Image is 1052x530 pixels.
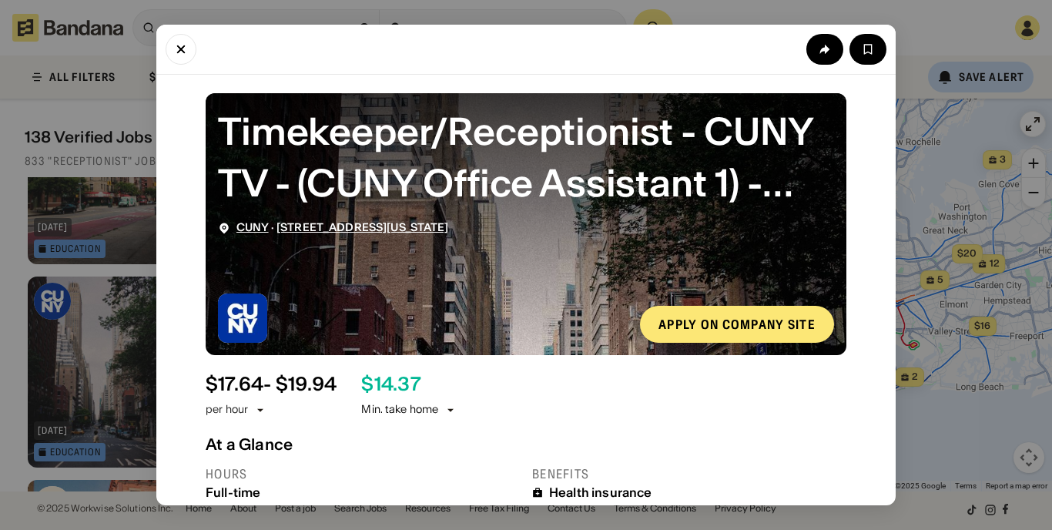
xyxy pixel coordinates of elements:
[218,106,834,209] div: Timekeeper/Receptionist - CUNY TV - (CUNY Office Assistant 1) - Provisional
[206,466,520,482] div: Hours
[549,485,652,500] div: Health insurance
[206,435,846,454] div: At a Glance
[236,221,449,234] div: ·
[549,503,652,518] div: Dental insurance
[361,402,457,418] div: Min. take home
[236,220,269,234] span: CUNY
[206,485,520,500] div: Full-time
[658,318,816,330] div: Apply on company site
[206,402,248,418] div: per hour
[276,220,449,234] span: [STREET_ADDRESS][US_STATE]
[166,34,196,65] button: Close
[361,374,420,396] div: $ 14.37
[532,466,846,482] div: Benefits
[218,294,267,343] img: CUNY logo
[206,374,337,396] div: $ 17.64 - $19.94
